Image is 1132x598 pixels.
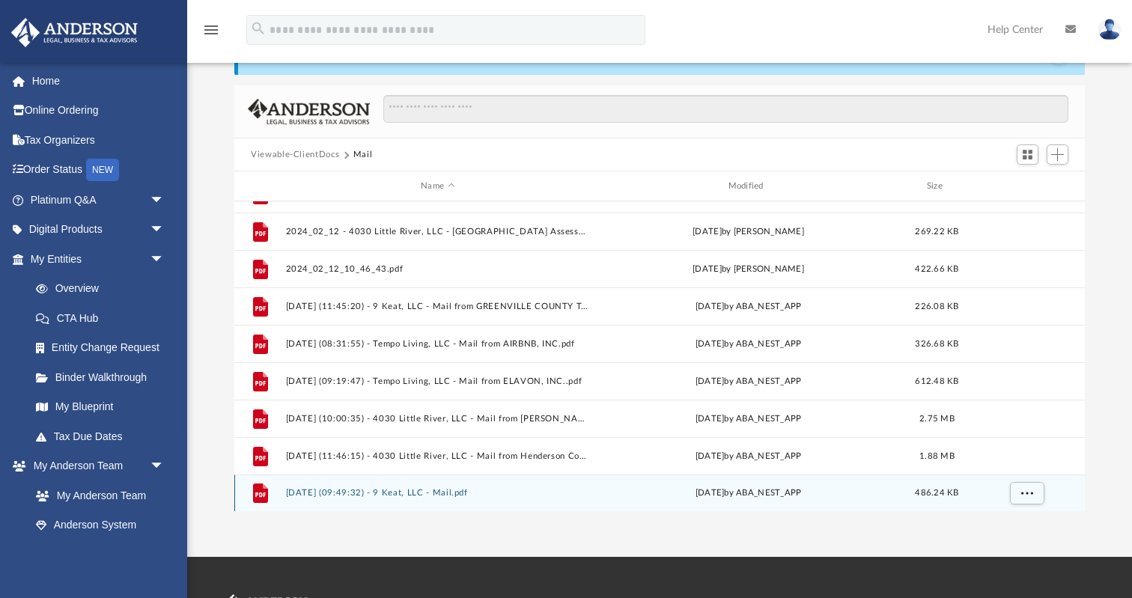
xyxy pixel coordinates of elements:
[7,18,142,47] img: Anderson Advisors Platinum Portal
[597,486,901,500] div: [DATE] by ABA_NEST_APP
[21,333,187,363] a: Entity Change Request
[21,392,180,422] a: My Blueprint
[597,300,901,314] div: [DATE] by ABA_NEST_APP
[286,414,590,424] button: [DATE] (10:00:35) - 4030 Little River, LLC - Mail from [PERSON_NAME].pdf
[915,340,958,348] span: 326.68 KB
[150,215,180,245] span: arrow_drop_down
[241,180,279,193] div: id
[383,95,1068,123] input: Search files and folders
[919,415,955,423] span: 2.75 MB
[10,451,180,481] a: My Anderson Teamarrow_drop_down
[1010,482,1044,504] button: More options
[915,377,958,385] span: 612.48 KB
[286,488,590,498] button: [DATE] (09:49:32) - 9 Keat, LLC - Mail.pdf
[597,225,901,239] div: [DATE] by [PERSON_NAME]
[150,451,180,482] span: arrow_drop_down
[234,201,1085,512] div: grid
[21,362,187,392] a: Binder Walkthrough
[286,264,590,274] button: 2024_02_12_10_46_43.pdf
[251,148,339,162] button: Viewable-ClientDocs
[285,180,590,193] div: Name
[86,159,119,181] div: NEW
[21,540,180,570] a: Client Referrals
[286,227,590,237] button: 2024_02_12 - 4030 Little River, LLC - [GEOGRAPHIC_DATA] Assessor.pdf
[10,96,187,126] a: Online Ordering
[250,20,267,37] i: search
[10,215,187,245] a: Digital Productsarrow_drop_down
[915,265,958,273] span: 422.66 KB
[21,274,187,304] a: Overview
[10,244,187,274] a: My Entitiesarrow_drop_down
[286,376,590,386] button: [DATE] (09:19:47) - Tempo Living, LLC - Mail from ELAVON, INC..pdf
[597,412,901,426] div: [DATE] by ABA_NEST_APP
[21,421,187,451] a: Tax Due Dates
[1098,19,1121,40] img: User Pic
[286,302,590,311] button: [DATE] (11:45:20) - 9 Keat, LLC - Mail from GREENVILLE COUNTY TAX COLLECTOR.pdf
[202,21,220,39] i: menu
[915,302,958,311] span: 226.08 KB
[21,303,187,333] a: CTA Hub
[919,452,955,460] span: 1.88 MB
[21,510,180,540] a: Anderson System
[1017,144,1039,165] button: Switch to Grid View
[915,489,958,497] span: 486.24 KB
[973,180,1078,193] div: id
[10,66,187,96] a: Home
[597,375,901,388] div: [DATE] by ABA_NEST_APP
[150,185,180,216] span: arrow_drop_down
[1047,144,1069,165] button: Add
[353,148,373,162] button: Mail
[10,125,187,155] a: Tax Organizers
[907,180,967,193] div: Size
[10,155,187,186] a: Order StatusNEW
[21,480,172,510] a: My Anderson Team
[10,185,187,215] a: Platinum Q&Aarrow_drop_down
[596,180,901,193] div: Modified
[286,339,590,349] button: [DATE] (08:31:55) - Tempo Living, LLC - Mail from AIRBNB, INC.pdf
[597,263,901,276] div: [DATE] by [PERSON_NAME]
[150,244,180,275] span: arrow_drop_down
[202,28,220,39] a: menu
[597,450,901,463] div: [DATE] by ABA_NEST_APP
[286,451,590,461] button: [DATE] (11:46:15) - 4030 Little River, LLC - Mail from Henderson County Tax Collector.pdf
[597,338,901,351] div: [DATE] by ABA_NEST_APP
[915,228,958,236] span: 269.22 KB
